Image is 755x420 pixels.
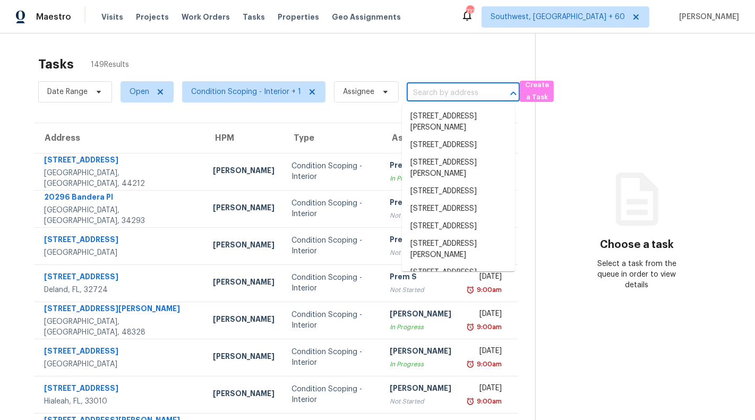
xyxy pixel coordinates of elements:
span: Date Range [47,87,88,97]
span: Visits [101,12,123,22]
span: 149 Results [91,59,129,70]
img: Overdue Alarm Icon [466,285,475,295]
div: 9:00am [475,396,502,407]
span: Open [130,87,149,97]
div: [STREET_ADDRESS] [44,234,196,247]
div: [GEOGRAPHIC_DATA], [GEOGRAPHIC_DATA], 34293 [44,205,196,226]
div: 713 [466,6,474,17]
div: Condition Scoping - Interior [291,161,373,182]
div: Prem S [390,160,451,173]
h3: Choose a task [600,239,674,250]
li: [STREET_ADDRESS][PERSON_NAME] [402,108,515,136]
div: Condition Scoping - Interior [291,235,373,256]
div: [GEOGRAPHIC_DATA] [44,247,196,258]
img: Overdue Alarm Icon [466,396,475,407]
div: [PERSON_NAME] [213,277,274,290]
div: [STREET_ADDRESS] [44,383,196,396]
th: Address [34,123,204,153]
span: [PERSON_NAME] [675,12,739,22]
div: [GEOGRAPHIC_DATA] [44,359,196,370]
li: [STREET_ADDRESS][PERSON_NAME] [402,235,515,264]
div: Condition Scoping - Interior [291,272,373,294]
div: 9:00am [475,322,502,332]
span: Projects [136,12,169,22]
span: Condition Scoping - Interior + 1 [191,87,301,97]
li: [STREET_ADDRESS] [402,136,515,154]
button: Create a Task [520,81,554,102]
div: Condition Scoping - Interior [291,384,373,405]
span: Work Orders [182,12,230,22]
div: Condition Scoping - Interior [291,310,373,331]
div: [PERSON_NAME] [213,314,274,327]
div: In Progress [390,322,451,332]
div: [PERSON_NAME] [390,383,451,396]
li: [STREET_ADDRESS] [402,200,515,218]
div: [DATE] [468,346,502,359]
span: Geo Assignments [332,12,401,22]
div: 9:00am [475,285,502,295]
img: Overdue Alarm Icon [466,322,475,332]
span: Southwest, [GEOGRAPHIC_DATA] + 60 [491,12,625,22]
th: Type [283,123,382,153]
div: [PERSON_NAME] [213,351,274,364]
div: [PERSON_NAME] [213,239,274,253]
div: Not Started [390,396,451,407]
span: Create a Task [525,79,548,104]
div: In Progress [390,173,451,184]
div: [STREET_ADDRESS][PERSON_NAME] [44,303,196,316]
span: Tasks [243,13,265,21]
div: [PERSON_NAME] [390,346,451,359]
div: Condition Scoping - Interior [291,198,373,219]
div: Not Started [390,210,451,221]
div: [STREET_ADDRESS] [44,155,196,168]
div: [PERSON_NAME] [390,308,451,322]
div: [STREET_ADDRESS] [44,271,196,285]
span: Maestro [36,12,71,22]
div: [DATE] [468,383,502,396]
li: [STREET_ADDRESS][PERSON_NAME] [402,154,515,183]
span: Assignee [343,87,374,97]
div: Prem S [390,271,451,285]
div: Not Started [390,247,451,258]
div: [GEOGRAPHIC_DATA], [GEOGRAPHIC_DATA], 44212 [44,168,196,189]
div: 9:00am [475,359,502,370]
div: Hialeah, FL, 33010 [44,396,196,407]
div: Prem S [390,197,451,210]
span: Properties [278,12,319,22]
h2: Tasks [38,59,74,70]
div: [DATE] [468,308,502,322]
div: 20296 Bandera Pl [44,192,196,205]
div: Select a task from the queue in order to view details [586,259,687,290]
div: [PERSON_NAME] [213,165,274,178]
div: Not Started [390,285,451,295]
div: [STREET_ADDRESS] [44,346,196,359]
div: [DATE] [468,271,502,285]
div: [PERSON_NAME] [213,388,274,401]
li: [STREET_ADDRESS] [402,183,515,200]
div: [GEOGRAPHIC_DATA], [GEOGRAPHIC_DATA], 48328 [44,316,196,338]
li: [STREET_ADDRESS] [402,218,515,235]
button: Close [506,86,521,101]
th: HPM [204,123,283,153]
div: Deland, FL, 32724 [44,285,196,295]
th: Assignee [381,123,460,153]
img: Overdue Alarm Icon [466,359,475,370]
div: Condition Scoping - Interior [291,347,373,368]
div: [PERSON_NAME] [213,202,274,216]
div: In Progress [390,359,451,370]
input: Search by address [407,85,490,101]
li: [STREET_ADDRESS] [402,264,515,281]
div: Prem S [390,234,451,247]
